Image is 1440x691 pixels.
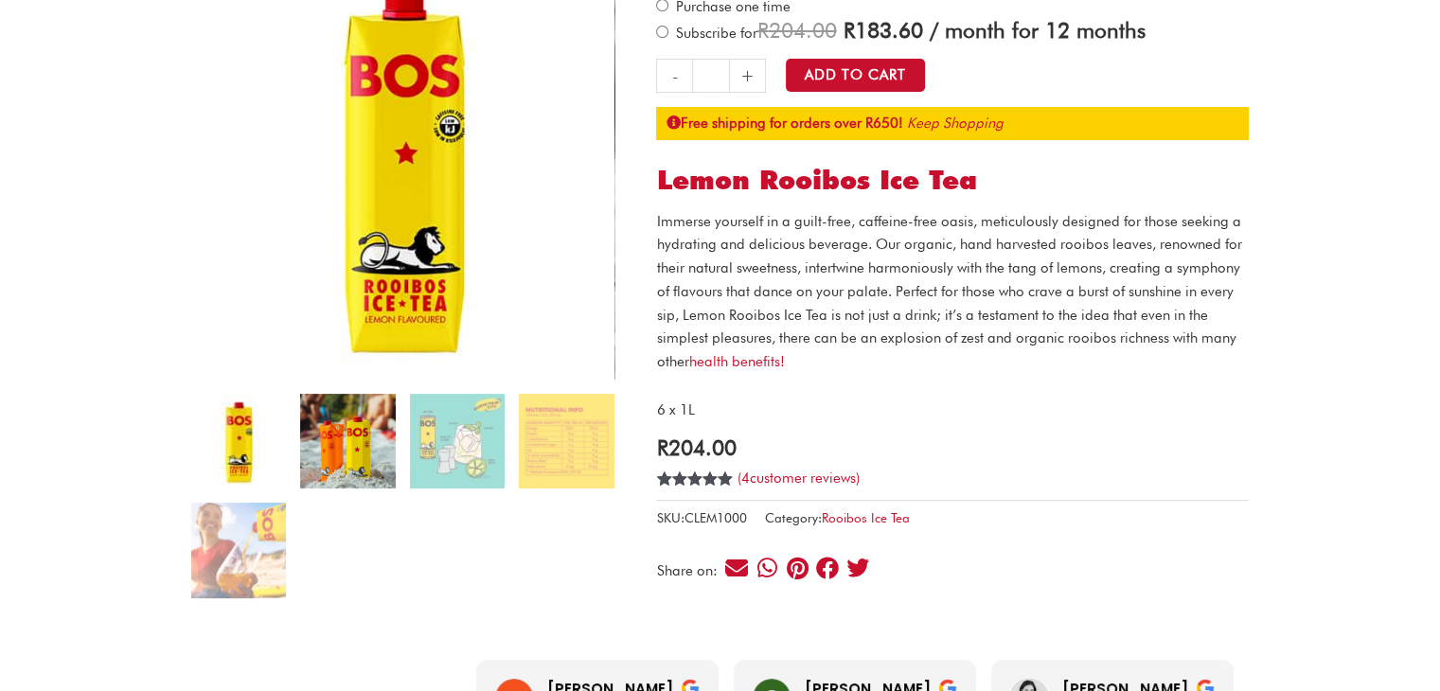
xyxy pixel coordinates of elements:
a: health benefits! [688,353,784,370]
a: + [730,59,766,93]
img: Lemon Rooibos Ice Tea - Image 4 [519,394,613,488]
span: / month for 12 months [929,17,1145,43]
span: CLEM1000 [684,510,746,525]
span: 183.60 [843,17,922,43]
div: Share on email [724,555,750,580]
button: Add to Cart [786,59,925,92]
div: Share on whatsapp [755,555,780,580]
span: 4 [656,471,664,507]
div: Share on facebook [815,555,841,580]
a: - [656,59,692,93]
img: Lemon_1 [300,394,395,488]
span: Subscribe for [672,25,1145,42]
h1: Lemon Rooibos Ice Tea [656,165,1249,197]
p: 6 x 1L [656,399,1249,422]
strong: Free shipping for orders over R650! [666,115,902,132]
div: Share on pinterest [785,555,810,580]
span: R [756,17,768,43]
p: Immerse yourself in a guilt-free, caffeine-free oasis, meticulously designed for those seeking a ... [656,210,1249,374]
img: lemon rooibos ice tea [191,503,286,597]
span: 4 [740,470,749,487]
div: Share on twitter [845,555,871,580]
input: Product quantity [692,59,729,93]
a: (4customer reviews) [737,470,859,487]
bdi: 204.00 [656,434,736,460]
a: Keep Shopping [906,115,1003,132]
input: Subscribe for / month for 12 months [656,26,668,38]
a: Rooibos Ice Tea [821,510,909,525]
span: R [656,434,667,460]
span: SKU: [656,506,746,530]
span: Rated out of 5 based on customer ratings [656,471,733,550]
img: Lemon Rooibos Ice Tea - Image 3 [410,394,505,488]
img: Lemon Rooibos Ice Tea [191,394,286,488]
div: Share on: [656,564,723,578]
span: R [843,17,854,43]
span: 204.00 [756,17,836,43]
span: Category: [764,506,909,530]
